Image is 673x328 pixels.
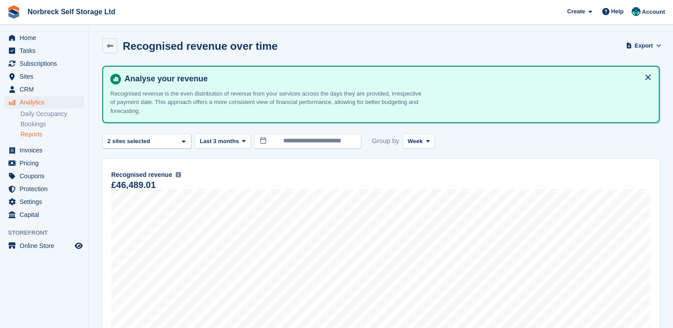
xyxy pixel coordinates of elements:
span: Pricing [20,157,73,169]
span: Analytics [20,96,73,108]
a: Norbreck Self Storage Ltd [24,4,119,19]
button: Export [628,38,660,53]
a: menu [4,70,84,83]
a: menu [4,83,84,96]
a: menu [4,96,84,108]
a: menu [4,144,84,156]
span: Help [611,7,624,16]
a: Preview store [73,240,84,251]
button: Week [403,134,435,148]
span: Sites [20,70,73,83]
span: Create [567,7,585,16]
span: Settings [20,196,73,208]
span: Online Store [20,240,73,252]
a: Bookings [20,120,84,128]
span: CRM [20,83,73,96]
a: menu [4,170,84,182]
span: Recognised revenue [111,170,172,180]
p: Recognised revenue is the even distribution of revenue from your services across the days they ar... [110,89,422,116]
span: Protection [20,183,73,195]
button: Last 3 months [195,134,251,148]
span: Capital [20,208,73,221]
span: Storefront [8,228,89,237]
span: Home [20,32,73,44]
h2: Recognised revenue over time [123,40,278,52]
a: Reports [20,130,84,139]
h4: Analyse your revenue [121,74,652,84]
a: menu [4,157,84,169]
img: icon-info-grey-7440780725fd019a000dd9b08b2336e03edf1995a4989e88bcd33f0948082b44.svg [176,172,181,177]
img: Sally King [632,7,641,16]
div: 2 sites selected [106,137,153,146]
img: stora-icon-8386f47178a22dfd0bd8f6a31ec36ba5ce8667c1dd55bd0f319d3a0aa187defe.svg [7,5,20,19]
div: £46,489.01 [111,181,156,189]
a: menu [4,196,84,208]
a: menu [4,32,84,44]
a: menu [4,240,84,252]
span: Tasks [20,44,73,57]
a: menu [4,208,84,221]
a: menu [4,44,84,57]
span: Account [642,8,665,16]
span: Coupons [20,170,73,182]
span: Export [635,41,653,50]
span: Last 3 months [200,137,239,146]
span: Week [408,137,423,146]
span: Subscriptions [20,57,73,70]
a: menu [4,57,84,70]
span: Invoices [20,144,73,156]
a: Daily Occupancy [20,110,84,118]
span: Group by [372,134,399,148]
a: menu [4,183,84,195]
